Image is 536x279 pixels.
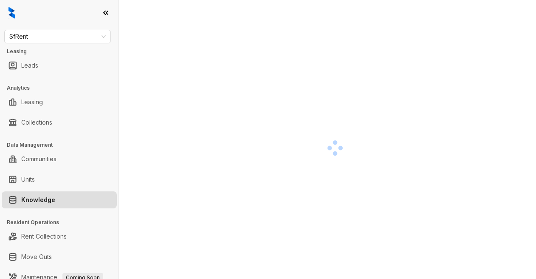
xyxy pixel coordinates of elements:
a: Knowledge [21,191,55,208]
li: Rent Collections [2,228,117,245]
h3: Resident Operations [7,219,118,226]
h3: Analytics [7,84,118,92]
li: Leads [2,57,117,74]
a: Communities [21,151,56,168]
li: Units [2,171,117,188]
li: Communities [2,151,117,168]
a: Leads [21,57,38,74]
a: Rent Collections [21,228,67,245]
a: Move Outs [21,248,52,265]
a: Units [21,171,35,188]
li: Leasing [2,94,117,111]
li: Knowledge [2,191,117,208]
li: Collections [2,114,117,131]
a: Leasing [21,94,43,111]
img: logo [8,7,15,19]
h3: Leasing [7,48,118,55]
h3: Data Management [7,141,118,149]
a: Collections [21,114,52,131]
li: Move Outs [2,248,117,265]
span: SfRent [9,30,106,43]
